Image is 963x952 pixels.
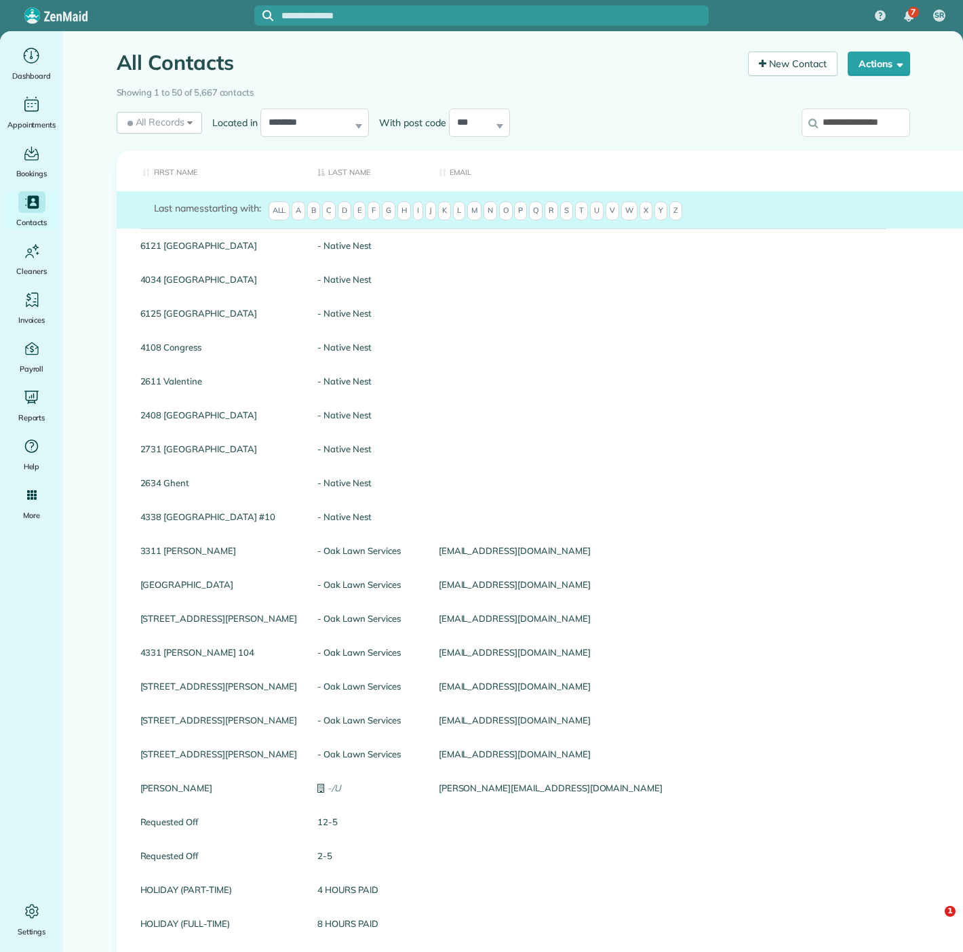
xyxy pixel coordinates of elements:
[5,142,58,180] a: Bookings
[140,478,298,488] a: 2634 Ghent
[338,201,351,220] span: D
[140,749,298,759] a: [STREET_ADDRESS][PERSON_NAME]
[328,782,340,793] em: -/U
[307,201,320,220] span: B
[529,201,543,220] span: Q
[140,681,298,691] a: [STREET_ADDRESS][PERSON_NAME]
[590,201,604,220] span: U
[23,509,40,522] span: More
[606,201,619,220] span: V
[911,7,916,18] span: 7
[140,309,298,318] a: 6125 [GEOGRAPHIC_DATA]
[895,1,923,31] div: 7 unread notifications
[317,512,418,521] a: - Native Nest
[125,115,185,129] span: All Records
[20,362,44,376] span: Payroll
[16,167,47,180] span: Bookings
[317,851,418,860] a: 2-5
[848,52,910,76] button: Actions
[397,201,411,220] span: H
[545,201,558,220] span: R
[140,580,298,589] a: [GEOGRAPHIC_DATA]
[292,201,305,220] span: A
[317,919,418,928] a: 8 HOURS PAID
[514,201,527,220] span: P
[317,275,418,284] a: - Native Nest
[425,201,436,220] span: J
[317,444,418,454] a: - Native Nest
[748,52,838,76] a: New Contact
[317,478,418,488] a: - Native Nest
[575,201,588,220] span: T
[322,201,336,220] span: C
[12,69,51,83] span: Dashboard
[140,851,298,860] a: Requested Off
[140,715,298,725] a: [STREET_ADDRESS][PERSON_NAME]
[154,202,205,214] span: Last names
[117,81,910,100] div: Showing 1 to 50 of 5,667 contacts
[5,338,58,376] a: Payroll
[140,919,298,928] a: HOLIDAY (FULL-TIME)
[18,925,46,938] span: Settings
[140,648,298,657] a: 4331 [PERSON_NAME] 104
[5,45,58,83] a: Dashboard
[499,201,513,220] span: O
[117,151,308,192] th: First Name: activate to sort column ascending
[16,264,47,278] span: Cleaners
[317,376,418,386] a: - Native Nest
[317,241,418,250] a: - Native Nest
[24,460,40,473] span: Help
[368,201,380,220] span: F
[369,116,449,130] label: With post code
[935,10,944,21] span: SR
[317,749,418,759] a: - Oak Lawn Services
[262,10,273,21] svg: Focus search
[413,201,423,220] span: I
[317,342,418,352] a: - Native Nest
[202,116,260,130] label: Located in
[5,94,58,132] a: Appointments
[353,201,366,220] span: E
[5,900,58,938] a: Settings
[917,906,949,938] iframe: Intercom live chat
[382,201,395,220] span: G
[317,410,418,420] a: - Native Nest
[317,648,418,657] a: - Oak Lawn Services
[317,681,418,691] a: - Oak Lawn Services
[307,151,428,192] th: Last Name: activate to sort column descending
[317,580,418,589] a: - Oak Lawn Services
[317,309,418,318] a: - Native Nest
[654,201,667,220] span: Y
[438,201,451,220] span: K
[140,546,298,555] a: 3311 [PERSON_NAME]
[254,10,273,21] button: Focus search
[453,201,465,220] span: L
[317,885,418,894] a: 4 HOURS PAID
[317,715,418,725] a: - Oak Lawn Services
[640,201,652,220] span: X
[621,201,637,220] span: W
[5,386,58,424] a: Reports
[484,201,497,220] span: N
[317,817,418,827] a: 12-5
[140,342,298,352] a: 4108 Congress
[154,201,261,215] label: starting with:
[269,201,290,220] span: All
[140,444,298,454] a: 2731 [GEOGRAPHIC_DATA]
[140,241,298,250] a: 6121 [GEOGRAPHIC_DATA]
[317,783,418,793] a: -/U
[5,191,58,229] a: Contacts
[140,817,298,827] a: Requested Off
[7,118,56,132] span: Appointments
[140,376,298,386] a: 2611 Valentine
[18,411,45,424] span: Reports
[140,614,298,623] a: [STREET_ADDRESS][PERSON_NAME]
[5,240,58,278] a: Cleaners
[16,216,47,229] span: Contacts
[5,289,58,327] a: Invoices
[140,783,298,793] a: [PERSON_NAME]
[5,435,58,473] a: Help
[140,275,298,284] a: 4034 [GEOGRAPHIC_DATA]
[945,906,956,917] span: 1
[467,201,481,220] span: M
